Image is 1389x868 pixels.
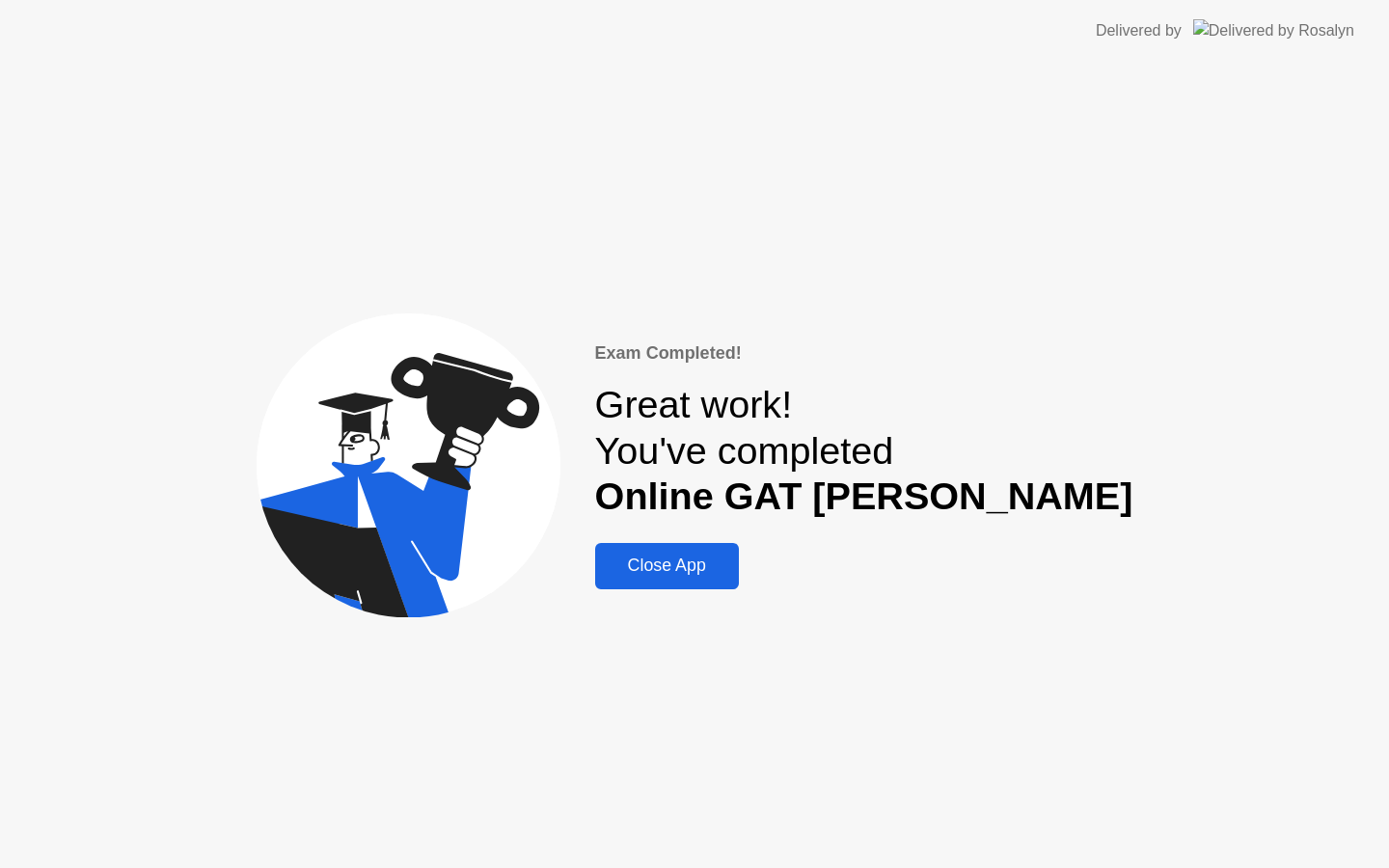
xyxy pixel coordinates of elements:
[1193,19,1354,41] img: Delivered by Rosalyn
[595,475,1133,517] b: Online GAT [PERSON_NAME]
[601,556,733,576] div: Close App
[595,340,1133,366] div: Exam Completed!
[595,543,739,589] button: Close App
[1096,19,1182,42] div: Delivered by
[595,382,1133,520] div: Great work! You've completed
